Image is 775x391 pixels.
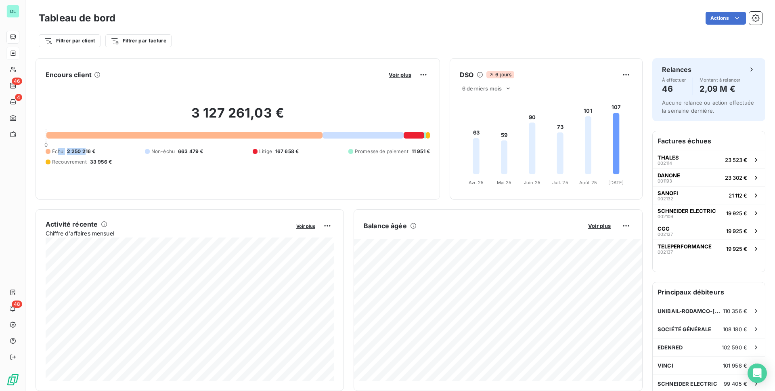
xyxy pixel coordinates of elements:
span: Montant à relancer [700,78,741,82]
span: 102 590 € [722,344,747,351]
span: SANOFI [658,190,678,196]
span: Chiffre d'affaires mensuel [46,229,291,238]
span: 663 479 € [178,148,203,155]
span: 19 925 € [726,246,747,252]
button: THALES00211423 523 € [653,151,765,168]
span: DANONE [658,172,680,179]
span: Voir plus [296,223,315,229]
button: DANONE00119323 302 € [653,168,765,186]
h6: Principaux débiteurs [653,282,765,302]
h6: DSO [460,70,473,80]
span: Voir plus [389,71,411,78]
button: SANOFI00213221 112 € [653,186,765,204]
button: SCHNEIDER ELECTRIC00210919 925 € [653,204,765,222]
h4: 46 [662,82,686,95]
button: TELEPERFORMANCE00213719 925 € [653,240,765,257]
button: Actions [706,12,746,25]
h2: 3 127 261,03 € [46,105,430,129]
span: À effectuer [662,78,686,82]
h6: Activité récente [46,219,98,229]
tspan: [DATE] [608,180,624,185]
span: 19 925 € [726,228,747,234]
span: 11 951 € [412,148,430,155]
button: Voir plus [386,71,414,78]
tspan: Mai 25 [497,180,512,185]
span: Échu [52,148,64,155]
tspan: Juil. 25 [552,180,568,185]
span: 21 112 € [729,192,747,199]
span: 6 jours [486,71,514,78]
span: 101 958 € [723,362,747,369]
div: DL [6,5,19,18]
span: 002114 [658,161,672,166]
span: 4 [15,94,22,101]
span: CGG [658,225,670,232]
span: Litige [259,148,272,155]
span: UNIBAIL-RODAMCO-[GEOGRAPHIC_DATA] [658,308,723,314]
span: 99 405 € [724,380,747,387]
span: 19 925 € [726,210,747,217]
tspan: Avr. 25 [469,180,484,185]
span: 002132 [658,196,673,201]
h6: Balance âgée [364,221,407,231]
span: 23 302 € [725,174,747,181]
span: 46 [12,78,22,85]
span: Promesse de paiement [355,148,408,155]
h4: 2,09 M € [700,82,741,95]
span: 110 356 € [723,308,747,314]
span: TELEPERFORMANCE [658,243,712,250]
span: 002109 [658,214,673,219]
span: 0 [44,141,48,148]
button: Filtrer par client [39,34,101,47]
span: 108 180 € [723,326,747,332]
span: Recouvrement [52,158,87,166]
span: SCHNEIDER ELECTRIC [658,380,717,387]
span: EDENRED [658,344,683,351]
span: 002137 [658,250,673,254]
span: 6 derniers mois [462,85,502,92]
span: SCHNEIDER ELECTRIC [658,208,716,214]
h3: Tableau de bord [39,11,115,25]
span: 33 956 € [90,158,112,166]
img: Logo LeanPay [6,373,19,386]
button: Voir plus [294,222,318,229]
span: Non-échu [151,148,175,155]
span: SOCIÉTÉ GÉNÉRALE [658,326,711,332]
tspan: Juin 25 [524,180,540,185]
div: Open Intercom Messenger [748,364,767,383]
span: 48 [12,301,22,308]
button: Voir plus [586,222,613,229]
span: 167 658 € [275,148,299,155]
span: Aucune relance ou action effectuée la semaine dernière. [662,99,754,114]
span: 2 250 216 € [67,148,96,155]
span: 001193 [658,179,672,183]
span: VINCI [658,362,673,369]
span: Voir plus [588,223,611,229]
h6: Relances [662,65,691,74]
span: 23 523 € [725,157,747,163]
span: THALES [658,154,679,161]
button: Filtrer par facture [105,34,172,47]
button: CGG00212719 925 € [653,222,765,240]
tspan: Août 25 [579,180,597,185]
h6: Encours client [46,70,92,80]
h6: Factures échues [653,131,765,151]
span: 002127 [658,232,673,237]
